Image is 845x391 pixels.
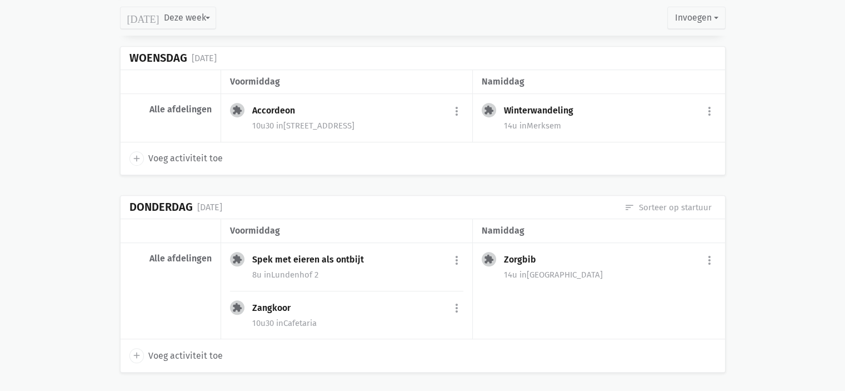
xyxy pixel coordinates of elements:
span: in [519,270,527,280]
span: 10u30 [252,121,274,131]
span: Voeg activiteit toe [148,151,223,166]
i: extension [484,254,494,264]
span: [STREET_ADDRESS] [276,121,354,131]
div: Woensdag [129,52,187,65]
i: add [132,350,142,360]
span: Merksem [519,121,561,131]
span: in [276,121,283,131]
div: namiddag [482,75,716,89]
span: 14u [504,270,517,280]
i: extension [232,303,242,313]
div: voormiddag [230,224,463,238]
i: [DATE] [127,13,159,23]
div: Spek met eieren als ontbijt [252,254,373,265]
span: [GEOGRAPHIC_DATA] [519,270,603,280]
div: Alle afdelingen [129,104,212,115]
div: Accordeon [252,105,304,116]
button: Deze week [120,7,216,29]
span: in [264,270,271,280]
div: Zorgbib [504,254,545,265]
i: add [132,154,142,164]
a: add Voeg activiteit toe [129,348,223,363]
span: 8u [252,270,262,280]
a: Sorteer op startuur [624,201,712,214]
div: namiddag [482,224,716,238]
span: Voeg activiteit toe [148,349,223,363]
i: extension [232,254,242,264]
div: Alle afdelingen [129,253,212,264]
div: [DATE] [197,200,222,215]
i: extension [232,105,242,115]
div: Winterwandeling [504,105,582,116]
i: sort [624,202,634,212]
span: Cafetaria [276,318,317,328]
div: Donderdag [129,201,193,214]
span: 14u [504,121,517,131]
span: 10u30 [252,318,274,328]
span: in [519,121,527,131]
span: in [276,318,283,328]
button: Invoegen [667,7,725,29]
div: voormiddag [230,75,463,89]
span: Lundenhof 2 [264,270,318,280]
a: add Voeg activiteit toe [129,151,223,166]
i: extension [484,105,494,115]
div: Zangkoor [252,303,299,314]
div: [DATE] [192,51,217,66]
